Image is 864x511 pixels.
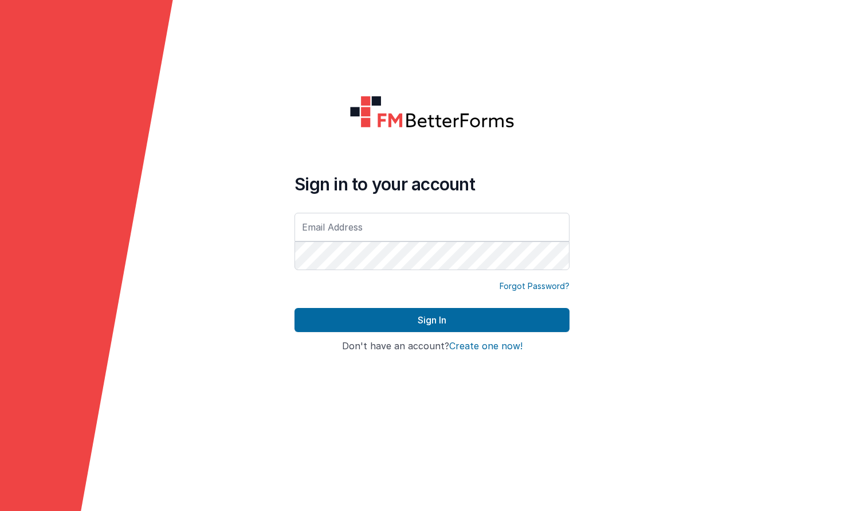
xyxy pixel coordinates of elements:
h4: Sign in to your account [294,174,570,194]
button: Sign In [294,308,570,332]
a: Forgot Password? [500,280,570,292]
input: Email Address [294,213,570,241]
h4: Don't have an account? [294,341,570,352]
button: Create one now! [449,341,523,352]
